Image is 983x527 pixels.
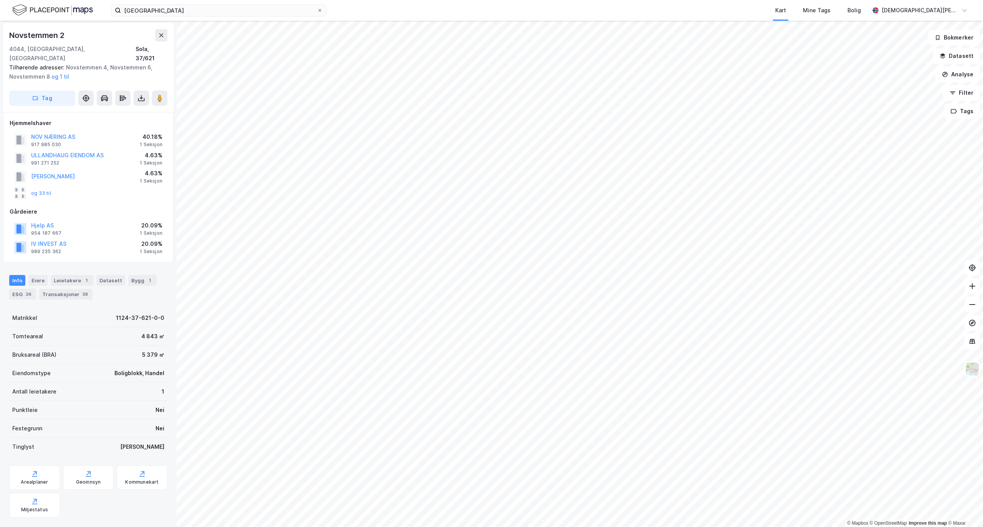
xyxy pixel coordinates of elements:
[140,239,162,249] div: 20.09%
[83,277,90,284] div: 1
[140,169,162,178] div: 4.63%
[12,424,42,433] div: Festegrunn
[847,6,861,15] div: Bolig
[9,275,25,286] div: Info
[128,275,157,286] div: Bygg
[945,490,983,527] iframe: Chat Widget
[10,207,167,216] div: Gårdeiere
[21,479,48,485] div: Arealplaner
[9,63,161,81] div: Novstemmen 4, Novstemmen 6, Novstemmen 8
[140,249,162,255] div: 1 Seksjon
[9,29,66,41] div: Novstemmen 2
[12,387,56,396] div: Antall leietakere
[140,160,162,166] div: 1 Seksjon
[945,490,983,527] div: Kontrollprogram for chat
[935,67,980,82] button: Analyse
[12,313,37,323] div: Matrikkel
[116,313,164,323] div: 1124-37-621-0-0
[136,44,167,63] div: Sola, 37/621
[28,275,48,286] div: Eiere
[9,64,66,71] span: Tilhørende adresser:
[140,178,162,184] div: 1 Seksjon
[847,520,868,526] a: Mapbox
[12,369,51,378] div: Eiendomstype
[31,230,61,236] div: 954 187 667
[51,275,93,286] div: Leietakere
[76,479,101,485] div: Geoinnsyn
[909,520,947,526] a: Improve this map
[156,424,164,433] div: Nei
[162,387,164,396] div: 1
[140,151,162,160] div: 4.63%
[140,132,162,142] div: 40.18%
[775,6,786,15] div: Kart
[31,160,59,166] div: 991 271 252
[114,369,164,378] div: Boligblokk, Handel
[140,142,162,148] div: 1 Seksjon
[12,405,38,415] div: Punktleie
[96,275,125,286] div: Datasett
[125,479,159,485] div: Kommunekart
[9,44,136,63] div: 4044, [GEOGRAPHIC_DATA], [GEOGRAPHIC_DATA]
[24,290,33,298] div: 26
[31,249,61,255] div: 989 235 362
[933,48,980,64] button: Datasett
[12,350,56,359] div: Bruksareal (BRA)
[9,91,75,106] button: Tag
[121,5,317,16] input: Søk på adresse, matrikkel, gårdeiere, leietakere eller personer
[31,142,61,148] div: 917 985 030
[140,221,162,230] div: 20.09%
[870,520,907,526] a: OpenStreetMap
[9,289,36,300] div: ESG
[12,442,34,451] div: Tinglyst
[81,290,89,298] div: 38
[156,405,164,415] div: Nei
[120,442,164,451] div: [PERSON_NAME]
[21,507,48,513] div: Miljøstatus
[146,277,154,284] div: 1
[12,3,93,17] img: logo.f888ab2527a4732fd821a326f86c7f29.svg
[12,332,43,341] div: Tomteareal
[140,230,162,236] div: 1 Seksjon
[928,30,980,45] button: Bokmerker
[944,104,980,119] button: Tags
[10,119,167,128] div: Hjemmelshaver
[39,289,93,300] div: Transaksjoner
[965,362,980,376] img: Z
[141,332,164,341] div: 4 843 ㎡
[142,350,164,359] div: 5 379 ㎡
[803,6,831,15] div: Mine Tags
[882,6,958,15] div: [DEMOGRAPHIC_DATA][PERSON_NAME]
[943,85,980,100] button: Filter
